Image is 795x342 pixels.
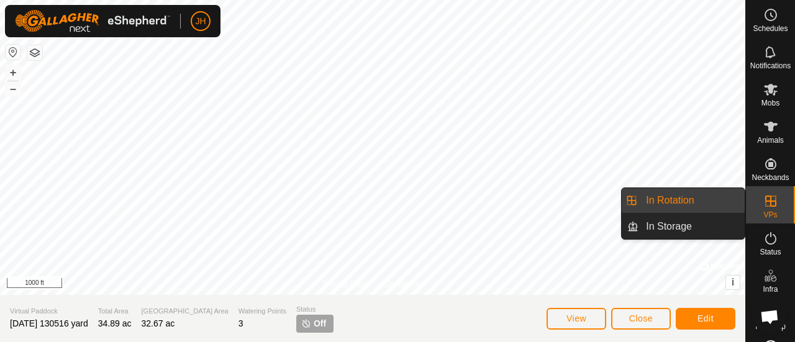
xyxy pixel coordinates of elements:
span: In Rotation [646,193,694,208]
span: Virtual Paddock [10,306,88,317]
span: Neckbands [752,174,789,181]
li: In Storage [622,214,745,239]
a: In Storage [638,214,745,239]
span: Close [629,313,653,323]
span: Off [314,317,326,330]
a: Privacy Policy [324,279,370,290]
li: In Rotation [622,188,745,213]
a: In Rotation [638,188,745,213]
span: Watering Points [238,306,286,317]
button: Map Layers [27,45,42,60]
span: [GEOGRAPHIC_DATA] Area [142,306,229,317]
img: turn-off [301,318,311,328]
span: 3 [238,318,243,328]
span: Infra [763,286,778,293]
button: + [6,65,20,80]
span: Status [760,248,781,256]
button: – [6,81,20,96]
span: 32.67 ac [142,318,175,328]
a: Contact Us [385,279,422,290]
span: Notifications [750,62,791,70]
div: Open chat [753,300,786,333]
span: Edit [697,313,714,323]
button: i [726,276,740,289]
span: Heatmap [755,323,786,330]
span: JH [195,15,206,28]
img: Gallagher Logo [15,10,170,32]
span: 34.89 ac [98,318,132,328]
span: [DATE] 130516 yard [10,318,88,328]
button: View [547,308,606,330]
button: Edit [676,308,735,330]
button: Close [611,308,671,330]
span: In Storage [646,219,692,234]
span: i [732,277,734,287]
span: VPs [763,211,777,218]
span: Schedules [753,25,788,32]
span: Mobs [761,99,779,107]
span: Total Area [98,306,132,317]
span: View [566,313,586,323]
span: Status [296,304,334,315]
span: Animals [757,137,784,144]
button: Reset Map [6,45,20,60]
